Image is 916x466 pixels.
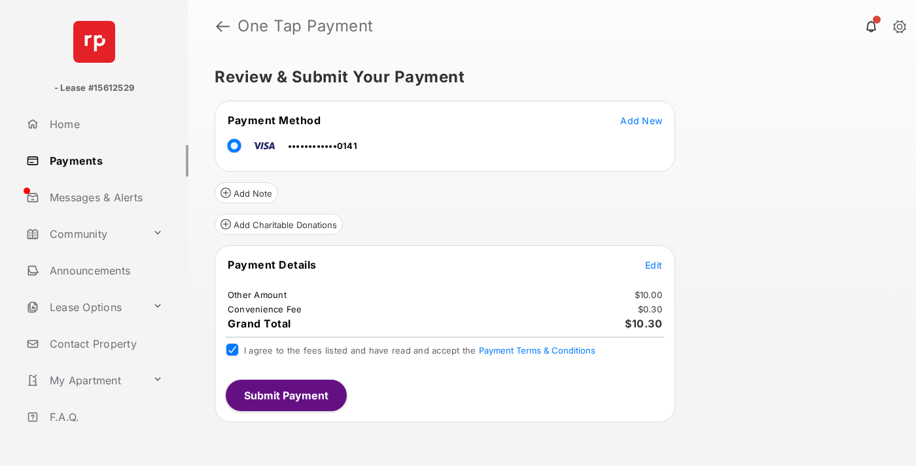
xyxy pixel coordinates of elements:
[634,289,663,301] td: $10.00
[227,289,287,301] td: Other Amount
[637,303,663,315] td: $0.30
[21,255,188,286] a: Announcements
[21,218,147,250] a: Community
[645,259,662,271] span: Edit
[226,380,347,411] button: Submit Payment
[479,345,595,356] button: I agree to the fees listed and have read and accept the
[620,114,662,127] button: Add New
[625,317,662,330] span: $10.30
[21,291,147,323] a: Lease Options
[21,145,188,176] a: Payments
[238,18,374,34] strong: One Tap Payment
[21,182,188,213] a: Messages & Alerts
[244,345,595,356] span: I agree to the fees listed and have read and accept the
[215,182,278,203] button: Add Note
[21,401,188,433] a: F.A.Q.
[288,141,357,151] span: ••••••••••••0141
[54,82,134,95] p: - Lease #15612529
[21,108,188,140] a: Home
[21,328,188,359] a: Contact Property
[228,258,317,271] span: Payment Details
[215,214,343,235] button: Add Charitable Donations
[228,317,291,330] span: Grand Total
[227,303,303,315] td: Convenience Fee
[215,69,879,85] h5: Review & Submit Your Payment
[228,114,321,127] span: Payment Method
[73,21,115,63] img: svg+xml;base64,PHN2ZyB4bWxucz0iaHR0cDovL3d3dy53My5vcmcvMjAwMC9zdmciIHdpZHRoPSI2NCIgaGVpZ2h0PSI2NC...
[21,365,147,396] a: My Apartment
[645,258,662,271] button: Edit
[620,115,662,126] span: Add New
